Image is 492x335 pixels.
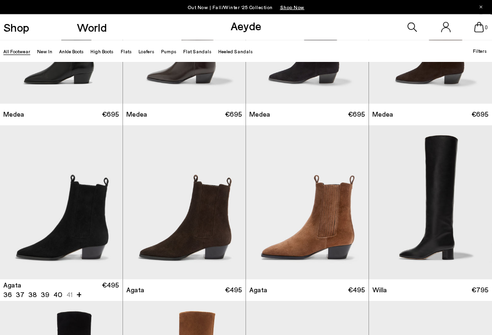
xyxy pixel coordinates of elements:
a: Shop [3,22,29,33]
p: Out Now | Fall/Winter ‘25 Collection [188,2,305,12]
li: 36 [3,290,12,300]
a: Heeled Sandals [218,48,253,54]
span: €495 [102,281,119,300]
span: €495 [348,286,365,295]
a: Medea €695 [246,104,369,126]
span: €695 [348,110,365,120]
span: Navigate to /collections/new-in [280,4,305,10]
img: Willa Leather Over-Knee Boots [369,126,492,280]
span: €795 [471,286,489,295]
li: + [76,289,82,300]
a: Agata €495 [123,280,246,301]
span: Medea [372,110,393,120]
a: Loafers [138,48,154,54]
li: 37 [16,290,25,300]
span: Agata [3,281,21,290]
img: Agata Suede Ankle Boots [246,126,369,280]
span: €695 [471,110,489,120]
a: Medea €695 [369,104,492,126]
a: Agata €495 [246,280,369,301]
a: All Footwear [3,48,30,54]
a: Willa €795 [369,280,492,301]
span: Medea [126,110,147,120]
a: High Boots [90,48,113,54]
span: 0 [484,25,489,30]
a: New In [37,48,52,54]
span: Willa [372,286,387,295]
a: Aeyde [231,19,261,33]
ul: variant [3,290,68,300]
span: €695 [225,110,242,120]
a: Flats [121,48,132,54]
span: €695 [102,110,119,120]
img: Agata Suede Ankle Boots [123,126,246,280]
a: Medea €695 [123,104,246,126]
span: €495 [225,286,242,295]
span: Medea [3,110,24,120]
li: 38 [28,290,37,300]
a: World [77,22,107,33]
a: Ankle Boots [59,48,84,54]
li: 39 [41,290,49,300]
span: Filters [473,48,487,54]
a: Flat Sandals [183,48,211,54]
span: Medea [249,110,270,120]
li: 40 [53,290,62,300]
span: Agata [249,286,267,295]
span: Agata [126,286,144,295]
a: 0 [474,22,484,33]
a: Pumps [161,48,176,54]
